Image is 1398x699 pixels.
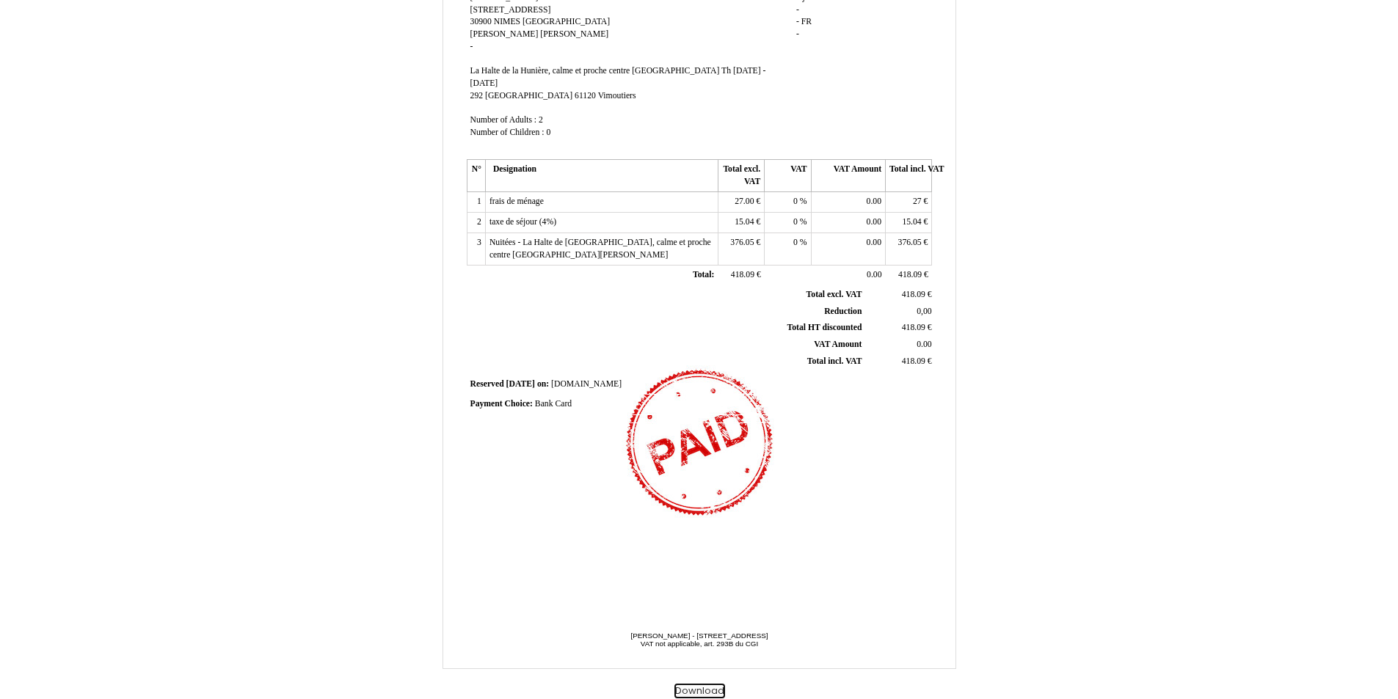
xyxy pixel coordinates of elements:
td: % [765,233,811,265]
span: 0 [546,128,550,137]
td: € [886,233,932,265]
td: € [718,266,764,286]
span: 418.09 [902,290,925,299]
td: 2 [467,213,485,233]
span: Reduction [824,307,862,316]
span: [PERSON_NAME] - [STREET_ADDRESS] [630,632,768,640]
span: NIMES [494,17,520,26]
span: Payment Choice: [470,399,533,409]
td: € [864,287,934,303]
span: Total incl. VAT [807,356,862,366]
span: Number of Children : [470,128,545,137]
td: € [864,320,934,337]
span: Nuitées - La Halte de [GEOGRAPHIC_DATA], calme et proche centre [GEOGRAPHIC_DATA][PERSON_NAME] [489,238,711,260]
span: [GEOGRAPHIC_DATA] [523,17,610,26]
span: VAT not applicable, art. 293B du CGI [641,640,758,648]
span: [PERSON_NAME] [470,29,539,39]
span: [DATE] [506,379,535,389]
td: € [886,266,932,286]
span: 0 [793,197,798,206]
span: 0.00 [917,340,931,349]
td: € [886,213,932,233]
span: - [796,5,799,15]
span: on: [537,379,549,389]
th: Total incl. VAT [886,160,932,192]
span: 292 [GEOGRAPHIC_DATA] [470,91,573,100]
span: Reserved [470,379,504,389]
span: 30900 [470,17,492,26]
span: VAT Amount [814,340,862,349]
td: % [765,192,811,213]
th: Total excl. VAT [718,160,764,192]
th: Designation [485,160,718,192]
td: € [718,213,764,233]
span: [PERSON_NAME] [540,29,608,39]
span: [DOMAIN_NAME] [551,379,622,389]
span: 0.00 [867,238,881,247]
span: 27.00 [735,197,754,206]
span: [STREET_ADDRESS] [470,5,551,15]
span: Total HT discounted [787,323,862,332]
th: N° [467,160,485,192]
td: € [864,353,934,370]
span: Vimoutiers [598,91,636,100]
span: 376.05 [730,238,754,247]
td: € [886,192,932,213]
span: Total excl. VAT [807,290,862,299]
span: 0.00 [867,270,881,279]
span: 418.09 [902,323,925,332]
span: 418.09 [902,356,925,366]
span: 15.04 [902,217,921,227]
span: FR [801,17,812,26]
span: 376.05 [898,238,922,247]
span: 27 [913,197,922,206]
span: 0 [793,217,798,227]
span: - [796,29,799,39]
td: % [765,213,811,233]
span: 418.09 [731,270,754,279]
td: € [718,192,764,213]
td: 1 [467,192,485,213]
th: VAT Amount [811,160,885,192]
td: € [718,233,764,265]
button: Download [674,684,725,699]
span: 2 [539,115,543,125]
span: - [796,17,799,26]
span: La Halte de la Hunière, calme et proche centre [GEOGRAPHIC_DATA] [470,66,720,76]
td: 3 [467,233,485,265]
span: 0.00 [867,197,881,206]
span: - [470,42,473,51]
span: 61120 [575,91,596,100]
span: 15.04 [735,217,754,227]
span: Bank Card [535,399,572,409]
th: VAT [765,160,811,192]
span: 0.00 [867,217,881,227]
span: Th [DATE] - [DATE] [470,66,766,88]
span: Total: [693,270,714,279]
span: 0 [793,238,798,247]
span: Number of Adults : [470,115,537,125]
span: 0,00 [917,307,931,316]
span: taxe de séjour (4%) [489,217,556,227]
span: frais de ménage [489,197,544,206]
span: 418.09 [898,270,922,279]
